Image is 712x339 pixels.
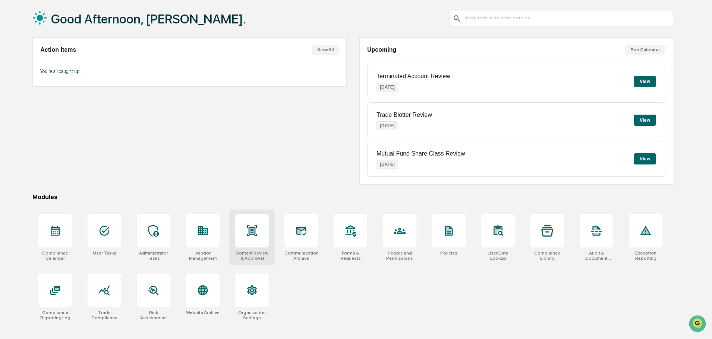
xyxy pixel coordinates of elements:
[7,16,136,28] p: How can we help?
[51,91,95,104] a: 🗄️Attestations
[38,250,72,261] div: Compliance Calendar
[688,314,708,335] iframe: Open customer support
[137,250,170,261] div: Administrator Tasks
[88,310,121,320] div: Trade Compliance
[377,112,432,118] p: Trade Blotter Review
[383,250,416,261] div: People and Permissions
[530,250,564,261] div: Compliance Library
[377,83,398,92] p: [DATE]
[53,126,90,132] a: Powered byPylon
[7,57,21,70] img: 1746055101610-c473b297-6a78-478c-a979-82029cc54cd1
[284,250,318,261] div: Communications Archive
[377,73,450,80] p: Terminated Account Review
[580,250,613,261] div: Audit & Document Logs
[235,310,269,320] div: Organization Settings
[625,45,665,55] button: See Calendar
[7,95,13,100] div: 🖐️
[93,250,116,256] div: User Tasks
[25,57,122,64] div: Start new chat
[38,310,72,320] div: Compliance Reporting Log
[54,95,60,100] div: 🗄️
[4,91,51,104] a: 🖐️Preclearance
[186,250,220,261] div: Vendor Management
[481,250,515,261] div: User Data Lookup
[334,250,367,261] div: Forms & Requests
[377,121,398,130] p: [DATE]
[629,250,662,261] div: Exception Reporting
[137,310,170,320] div: Risk Assessment
[25,64,94,70] div: We're available if you need us!
[62,94,92,101] span: Attestations
[367,47,396,53] h2: Upcoming
[7,109,13,115] div: 🔎
[15,108,47,115] span: Data Lookup
[40,47,76,53] h2: Action Items
[377,150,465,157] p: Mutual Fund Share Class Review
[440,250,457,256] div: Policies
[74,126,90,132] span: Pylon
[377,160,398,169] p: [DATE]
[634,76,656,87] button: View
[634,115,656,126] button: View
[312,45,339,55] button: View All
[235,250,269,261] div: Content Review & Approval
[51,12,246,26] h1: Good Afternoon, [PERSON_NAME].
[186,310,220,315] div: Website Archive
[634,153,656,164] button: View
[32,194,673,201] div: Modules
[4,105,50,118] a: 🔎Data Lookup
[40,68,338,74] p: You're all caught up!
[127,59,136,68] button: Start new chat
[15,94,48,101] span: Preclearance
